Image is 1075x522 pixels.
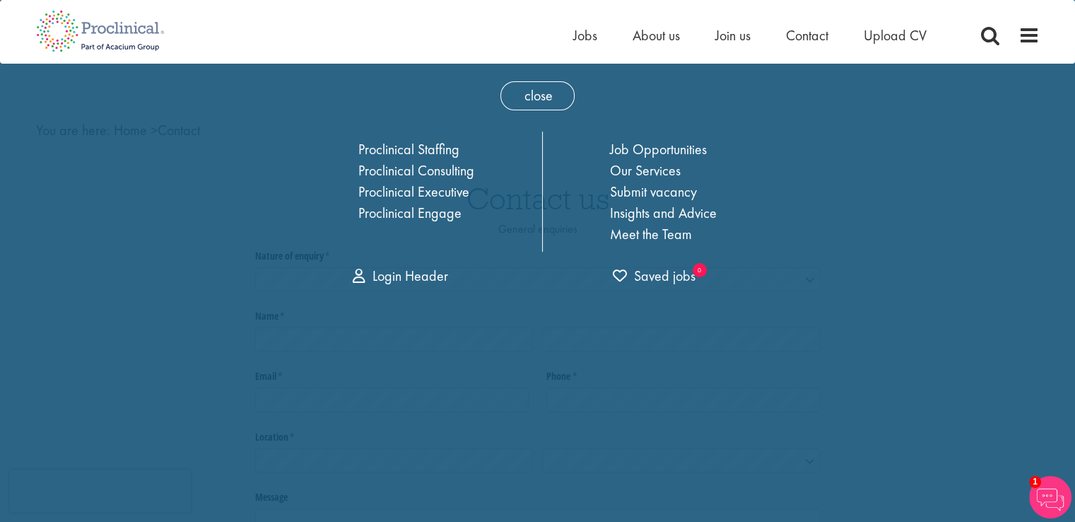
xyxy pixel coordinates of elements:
a: Insights and Advice [610,204,717,222]
a: Join us [715,26,751,45]
a: trigger for shortlist [613,266,695,286]
a: Jobs [573,26,597,45]
span: close [500,81,575,110]
span: Saved jobs [613,267,695,285]
img: Chatbot [1029,476,1071,518]
span: 1 [1029,476,1041,488]
a: Job Opportunities [610,140,707,158]
a: Contact [786,26,828,45]
a: Proclinical Executive [358,182,469,201]
a: Proclinical Consulting [358,161,474,180]
a: Submit vacancy [610,182,697,201]
a: Proclinical Engage [358,204,462,222]
sub: 0 [693,263,707,277]
a: Our Services [610,161,681,180]
a: Login Header [353,267,448,285]
a: Upload CV [864,26,927,45]
a: About us [633,26,680,45]
a: Proclinical Staffing [358,140,459,158]
a: Meet the Team [610,225,692,243]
